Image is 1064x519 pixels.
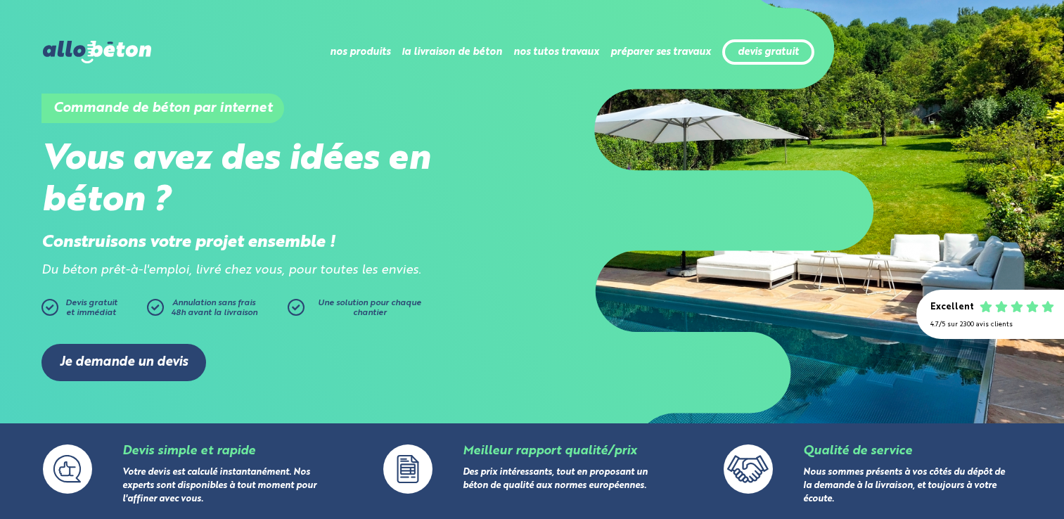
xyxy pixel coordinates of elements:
[803,468,1005,504] a: Nous sommes présents à vos côtés du dépôt de la demande à la livraison, et toujours à votre écoute.
[402,35,502,69] li: la livraison de béton
[330,35,390,69] li: nos produits
[147,299,288,323] a: Annulation sans frais48h avant la livraison
[803,445,912,457] a: Qualité de service
[41,234,335,251] strong: Construisons votre projet ensemble !
[65,299,117,317] span: Devis gratuit et immédiat
[43,41,151,63] img: allobéton
[463,468,648,491] a: Des prix intéressants, tout en proposant un béton de qualité aux normes européennes.
[41,299,140,323] a: Devis gratuitet immédiat
[738,46,799,58] a: devis gratuit
[122,445,255,457] a: Devis simple et rapide
[41,264,421,276] i: Du béton prêt-à-l'emploi, livré chez vous, pour toutes les envies.
[288,299,428,323] a: Une solution pour chaque chantier
[41,94,284,123] h1: Commande de béton par internet
[41,344,206,381] a: Je demande un devis
[610,35,711,69] li: préparer ses travaux
[513,35,599,69] li: nos tutos travaux
[171,299,257,317] span: Annulation sans frais 48h avant la livraison
[318,299,421,317] span: Une solution pour chaque chantier
[930,302,974,313] div: Excellent
[930,321,1050,328] div: 4.7/5 sur 2300 avis clients
[463,445,636,457] a: Meilleur rapport qualité/prix
[41,139,532,222] h2: Vous avez des idées en béton ?
[122,468,316,504] a: Votre devis est calculé instantanément. Nos experts sont disponibles à tout moment pour l'affiner...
